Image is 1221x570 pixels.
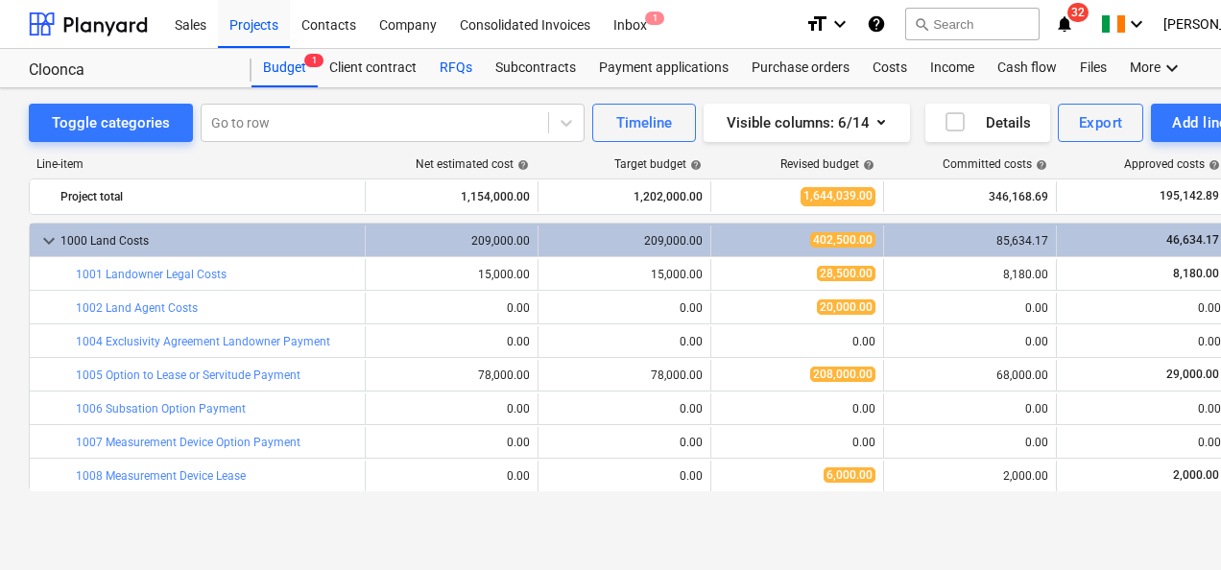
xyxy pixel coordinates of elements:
[1125,478,1221,570] iframe: Chat Widget
[587,49,740,87] a: Payment applications
[727,110,887,135] div: Visible columns : 6/14
[1125,12,1148,36] i: keyboard_arrow_down
[859,159,874,171] span: help
[1058,104,1144,142] button: Export
[892,402,1048,416] div: 0.00
[892,436,1048,449] div: 0.00
[1171,468,1221,482] span: 2,000.00
[805,12,828,36] i: format_size
[801,187,875,205] span: 1,644,039.00
[892,268,1048,281] div: 8,180.00
[1124,157,1220,171] div: Approved costs
[810,367,875,382] span: 208,000.00
[892,301,1048,315] div: 0.00
[76,402,246,416] a: 1006 Subsation Option Payment
[1065,436,1221,449] div: 0.00
[1068,49,1118,87] a: Files
[704,104,910,142] button: Visible columns:6/14
[546,436,703,449] div: 0.00
[546,181,703,212] div: 1,202,000.00
[546,402,703,416] div: 0.00
[546,469,703,483] div: 0.00
[592,104,696,142] button: Timeline
[919,49,986,87] a: Income
[1171,267,1221,280] span: 8,180.00
[740,49,861,87] a: Purchase orders
[37,229,60,252] span: keyboard_arrow_down
[810,232,875,248] span: 402,500.00
[892,469,1048,483] div: 2,000.00
[1032,159,1047,171] span: help
[892,368,1048,382] div: 68,000.00
[925,104,1050,142] button: Details
[546,335,703,348] div: 0.00
[719,335,875,348] div: 0.00
[29,60,228,81] div: Cloonca
[892,335,1048,348] div: 0.00
[1118,49,1195,87] div: More
[1205,159,1220,171] span: help
[719,402,875,416] div: 0.00
[986,49,1068,87] a: Cash flow
[686,159,702,171] span: help
[892,234,1048,248] div: 85,634.17
[616,110,672,135] div: Timeline
[546,234,703,248] div: 209,000.00
[546,268,703,281] div: 15,000.00
[76,268,227,281] a: 1001 Landowner Legal Costs
[1164,233,1221,247] span: 46,634.17
[905,8,1040,40] button: Search
[484,49,587,87] a: Subcontracts
[76,301,198,315] a: 1002 Land Agent Costs
[1065,301,1221,315] div: 0.00
[1161,57,1184,80] i: keyboard_arrow_down
[943,157,1047,171] div: Committed costs
[867,12,886,36] i: Knowledge base
[373,268,530,281] div: 15,000.00
[373,469,530,483] div: 0.00
[824,467,875,483] span: 6,000.00
[817,266,875,281] span: 28,500.00
[944,110,1031,135] div: Details
[817,299,875,315] span: 20,000.00
[428,49,484,87] a: RFQs
[29,104,193,142] button: Toggle categories
[76,335,330,348] a: 1004 Exclusivity Agreement Landowner Payment
[373,368,530,382] div: 78,000.00
[76,436,300,449] a: 1007 Measurement Device Option Payment
[76,469,246,483] a: 1008 Measurement Device Lease
[251,49,318,87] div: Budget
[373,234,530,248] div: 209,000.00
[251,49,318,87] a: Budget1
[645,12,664,25] span: 1
[719,436,875,449] div: 0.00
[1055,12,1074,36] i: notifications
[828,12,851,36] i: keyboard_arrow_down
[546,368,703,382] div: 78,000.00
[861,49,919,87] a: Costs
[52,110,170,135] div: Toggle categories
[304,54,323,67] span: 1
[60,181,357,212] div: Project total
[1067,3,1089,22] span: 32
[60,226,357,256] div: 1000 Land Costs
[373,335,530,348] div: 0.00
[1065,402,1221,416] div: 0.00
[780,157,874,171] div: Revised budget
[614,157,702,171] div: Target budget
[373,181,530,212] div: 1,154,000.00
[546,301,703,315] div: 0.00
[29,157,365,171] div: Line-item
[373,301,530,315] div: 0.00
[1065,335,1221,348] div: 0.00
[318,49,428,87] a: Client contract
[1158,188,1221,204] span: 195,142.89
